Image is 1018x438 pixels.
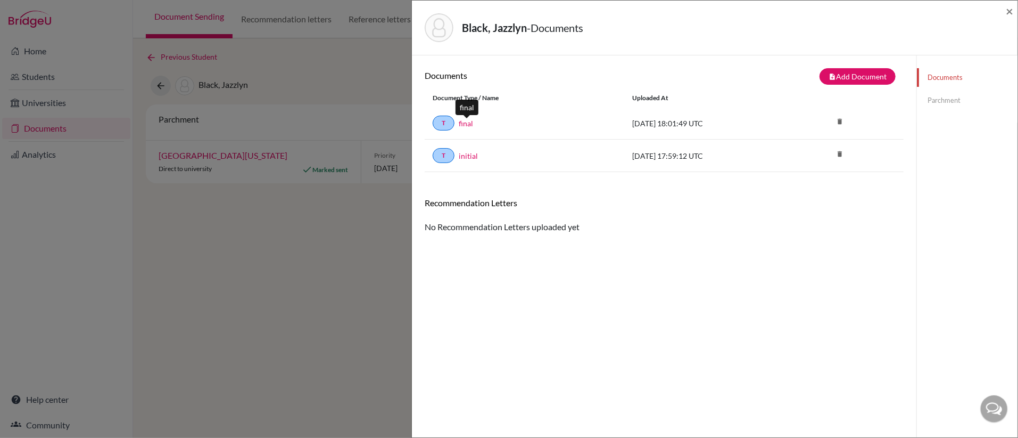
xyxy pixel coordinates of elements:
a: final [459,118,473,129]
a: initial [459,150,478,161]
a: Documents [917,68,1017,87]
button: note_addAdd Document [820,68,896,85]
a: T [433,116,454,131]
div: [DATE] 17:59:12 UTC [624,150,784,161]
a: T [433,148,454,163]
div: final [456,100,478,115]
div: Uploaded at [624,93,784,103]
h6: Recommendation Letters [425,198,904,208]
strong: Black, Jazzlyn [462,21,527,34]
h6: Documents [425,70,664,80]
i: delete [832,146,848,162]
button: Close [1006,5,1013,18]
span: × [1006,3,1013,19]
span: Help [24,7,46,17]
span: - Documents [527,21,583,34]
div: No Recommendation Letters uploaded yet [425,198,904,233]
a: Parchment [917,91,1017,110]
div: [DATE] 18:01:49 UTC [624,118,784,129]
div: Document Type / Name [425,93,624,103]
i: note_add [829,73,836,80]
i: delete [832,113,848,129]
